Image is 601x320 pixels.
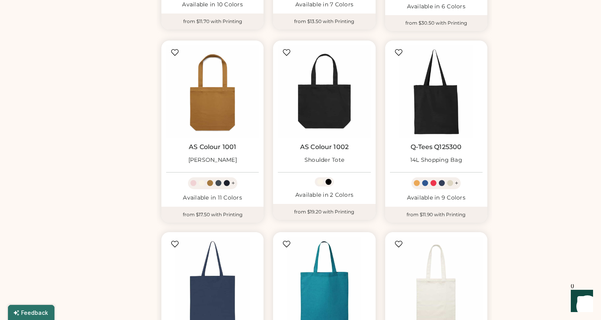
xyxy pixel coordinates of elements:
a: Q-Tees Q125300 [411,143,461,151]
img: AS Colour 1002 Shoulder Tote [278,45,370,138]
div: from $19.20 with Printing [273,204,375,220]
img: AS Colour 1001 Carrie Tote [166,45,259,138]
div: [PERSON_NAME] [188,156,237,164]
div: + [455,179,458,188]
div: from $13.50 with Printing [273,14,375,29]
img: Q-Tees Q125300 14L Shopping Bag [390,45,483,138]
a: AS Colour 1001 [189,143,236,151]
a: AS Colour 1002 [300,143,349,151]
div: Available in 9 Colors [390,194,483,202]
div: from $17.50 with Printing [161,207,264,223]
div: Shoulder Tote [304,156,344,164]
div: from $30.50 with Printing [385,15,487,31]
iframe: Front Chat [563,284,597,318]
div: Available in 11 Colors [166,194,259,202]
div: Available in 7 Colors [278,1,370,9]
div: Available in 6 Colors [390,3,483,11]
div: 14L Shopping Bag [410,156,462,164]
div: from $11.90 with Printing [385,207,487,223]
div: Available in 10 Colors [166,1,259,9]
div: + [231,179,235,188]
div: Available in 2 Colors [278,191,370,199]
div: from $11.70 with Printing [161,14,264,29]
